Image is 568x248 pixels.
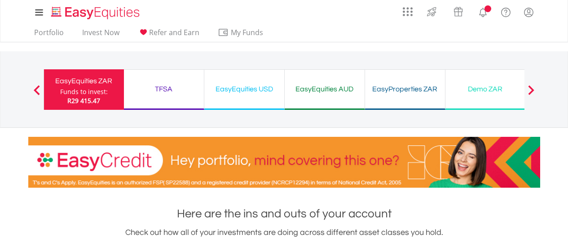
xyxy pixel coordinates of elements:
a: AppsGrid [397,2,418,17]
button: Previous [28,90,46,99]
div: EasyEquities USD [210,83,279,95]
div: EasyEquities ZAR [49,75,119,87]
div: EasyEquities AUD [290,83,359,95]
span: My Funds [218,27,277,38]
span: R29 415.47 [67,96,100,105]
a: Vouchers [445,2,471,19]
img: thrive-v2.svg [424,5,439,19]
a: My Profile [517,2,540,22]
img: EasyEquities_Logo.png [49,5,143,20]
h1: Here are the ins and outs of your account [28,206,540,222]
div: Demo ZAR [451,83,520,95]
a: Home page [48,2,143,20]
a: FAQ's and Support [494,2,517,20]
a: Invest Now [79,28,123,42]
div: EasyProperties ZAR [370,83,440,95]
button: Next [522,90,540,99]
div: Funds to invest: [60,87,108,96]
img: EasyCredit Promotion Banner [28,137,540,188]
img: vouchers-v2.svg [451,5,466,19]
a: Portfolio [31,28,67,42]
a: Notifications [471,2,494,20]
div: TFSA [129,83,198,95]
img: grid-menu-icon.svg [403,7,413,17]
span: Refer and Earn [149,27,199,37]
a: Refer and Earn [134,28,203,42]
